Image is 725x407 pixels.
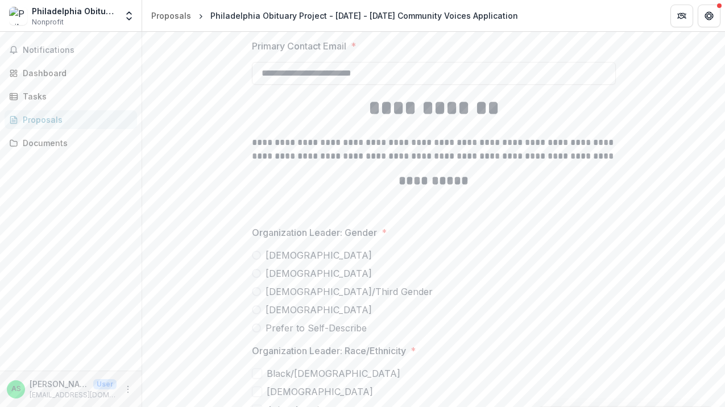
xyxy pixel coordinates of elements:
span: Black/[DEMOGRAPHIC_DATA] [267,367,400,380]
button: Open entity switcher [121,5,137,27]
div: Dashboard [23,67,128,79]
button: More [121,383,135,396]
p: User [93,379,117,389]
p: [EMAIL_ADDRESS][DOMAIN_NAME] [30,390,117,400]
button: Partners [670,5,693,27]
nav: breadcrumb [147,7,523,24]
a: Dashboard [5,64,137,82]
span: [DEMOGRAPHIC_DATA] [266,303,372,317]
span: [DEMOGRAPHIC_DATA] [267,385,373,398]
div: Albert Stumm [11,385,21,393]
a: Proposals [5,110,137,129]
a: Proposals [147,7,196,24]
a: Documents [5,134,137,152]
p: [PERSON_NAME] [30,378,89,390]
span: Notifications [23,45,132,55]
div: Philadelphia Obituary Project - [DATE] - [DATE] Community Voices Application [210,10,518,22]
img: Philadelphia Obituary Project [9,7,27,25]
p: Primary Contact Email [252,39,346,53]
div: Tasks [23,90,128,102]
p: Organization Leader: Gender [252,226,377,239]
button: Get Help [698,5,720,27]
p: Organization Leader: Race/Ethnicity [252,344,406,358]
div: Documents [23,137,128,149]
span: [DEMOGRAPHIC_DATA] [266,267,372,280]
div: Proposals [151,10,191,22]
div: Philadelphia Obituary Project [32,5,117,17]
button: Notifications [5,41,137,59]
span: Nonprofit [32,17,64,27]
div: Proposals [23,114,128,126]
span: Prefer to Self-Describe [266,321,367,335]
a: Tasks [5,87,137,106]
span: [DEMOGRAPHIC_DATA] [266,248,372,262]
span: [DEMOGRAPHIC_DATA]/Third Gender [266,285,433,298]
